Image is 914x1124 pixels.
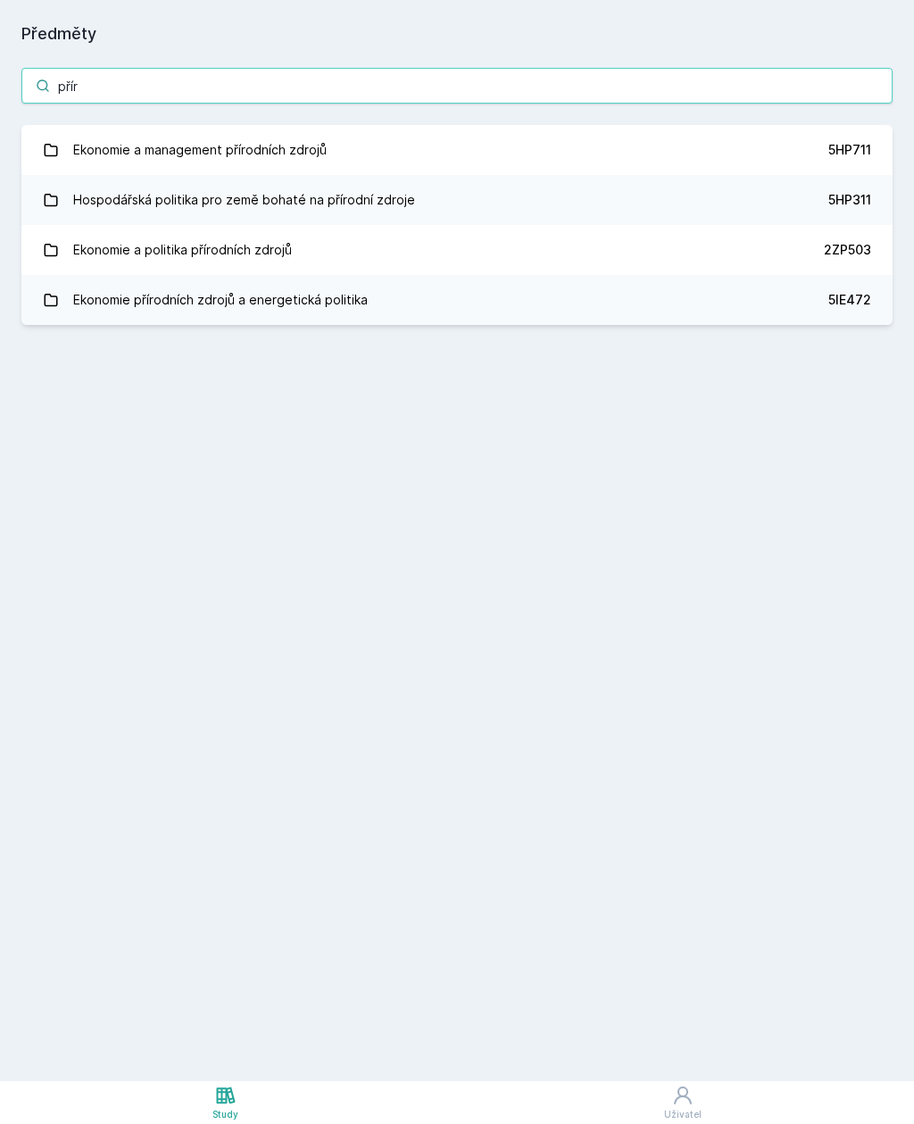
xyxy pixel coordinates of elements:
div: Study [212,1108,238,1121]
div: Uživatel [664,1108,702,1121]
a: Hospodářská politika pro země bohaté na přírodní zdroje 5HP311 [21,175,893,225]
div: Hospodářská politika pro země bohaté na přírodní zdroje [73,182,415,218]
div: 5HP311 [828,191,871,209]
div: Ekonomie a management přírodních zdrojů [73,132,327,168]
div: Ekonomie přírodních zdrojů a energetická politika [73,282,368,318]
div: 5IE472 [828,291,871,309]
a: Ekonomie a management přírodních zdrojů 5HP711 [21,125,893,175]
a: Ekonomie přírodních zdrojů a energetická politika 5IE472 [21,275,893,325]
a: Ekonomie a politika přírodních zdrojů 2ZP503 [21,225,893,275]
div: Ekonomie a politika přírodních zdrojů [73,232,292,268]
input: Název nebo ident předmětu… [21,68,893,104]
div: 2ZP503 [824,241,871,259]
div: 5HP711 [828,141,871,159]
h1: Předměty [21,21,893,46]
